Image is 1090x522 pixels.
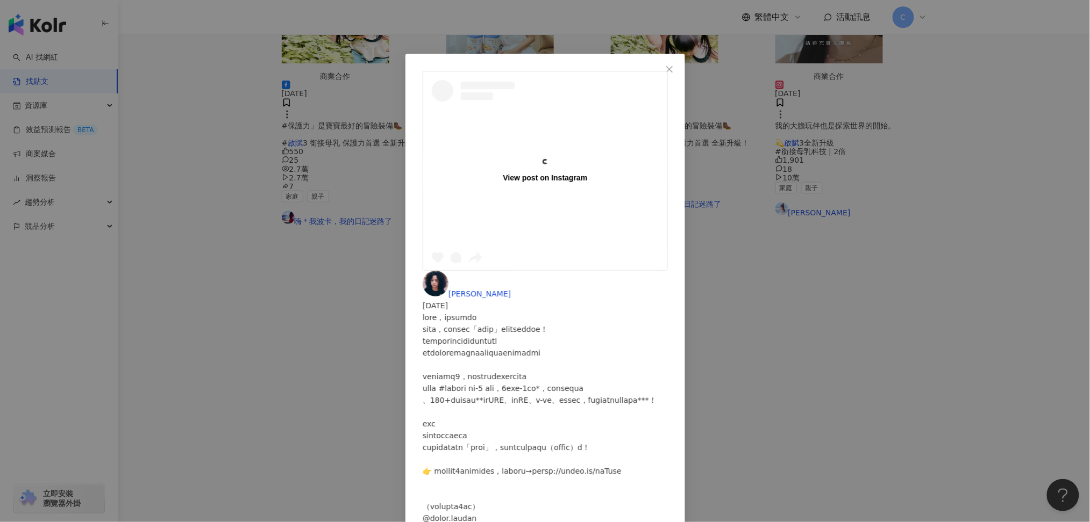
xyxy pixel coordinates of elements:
[423,289,511,298] a: KOL Avatar[PERSON_NAME]
[423,271,448,296] img: KOL Avatar
[665,65,674,74] span: close
[448,289,511,298] span: [PERSON_NAME]
[659,59,680,80] button: Close
[503,173,587,183] div: View post on Instagram
[423,300,668,311] div: [DATE]
[423,71,667,270] a: View post on Instagram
